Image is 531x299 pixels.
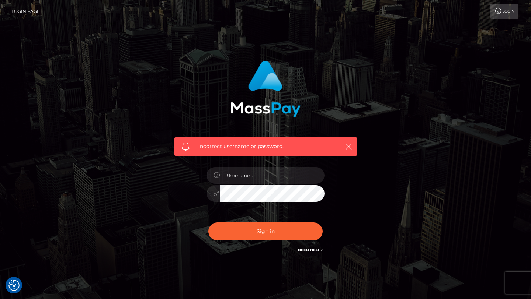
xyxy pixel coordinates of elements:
img: MassPay Login [230,61,301,117]
input: Username... [220,167,324,184]
button: Sign in [208,222,323,240]
a: Login Page [11,4,40,19]
button: Consent Preferences [8,280,20,291]
img: Revisit consent button [8,280,20,291]
span: Incorrect username or password. [198,143,333,150]
a: Need Help? [298,247,323,252]
a: Login [490,4,518,19]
